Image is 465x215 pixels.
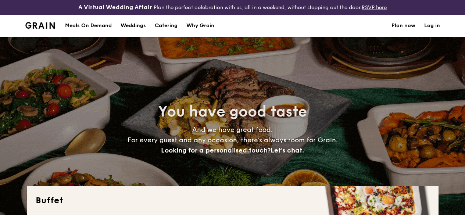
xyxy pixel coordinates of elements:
[25,22,55,29] img: Grain
[61,15,116,37] a: Meals On Demand
[391,15,415,37] a: Plan now
[158,103,307,121] span: You have good taste
[36,195,430,207] h2: Buffet
[362,4,387,11] a: RSVP here
[424,15,440,37] a: Log in
[161,146,271,154] span: Looking for a personalised touch?
[25,22,55,29] a: Logotype
[121,15,146,37] div: Weddings
[78,3,387,12] div: Plan the perfect celebration with us, all in a weekend, without stepping out the door.
[116,15,150,37] a: Weddings
[65,15,112,37] div: Meals On Demand
[155,15,178,37] h1: Catering
[186,15,214,37] div: Why Grain
[271,146,304,154] span: Let's chat.
[78,3,152,12] h4: A Virtual Wedding Affair
[182,15,219,37] a: Why Grain
[150,15,182,37] a: Catering
[128,126,338,154] span: And we have great food. For every guest and any occasion, there’s always room for Grain.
